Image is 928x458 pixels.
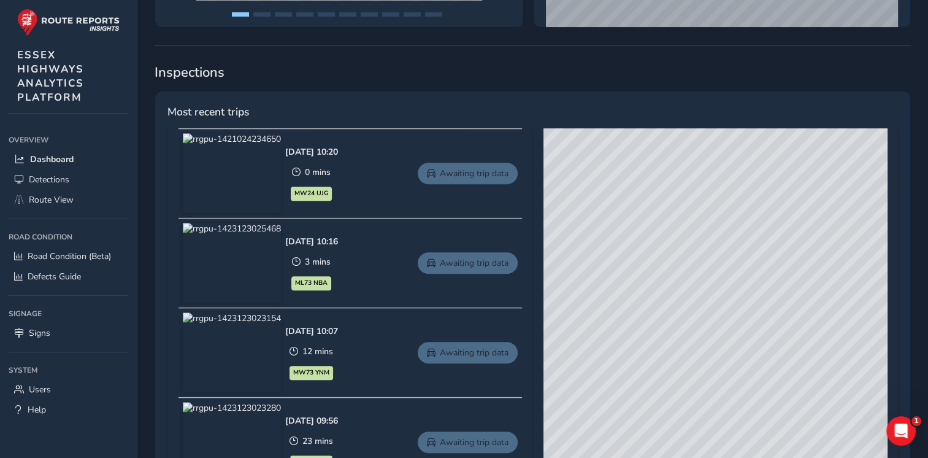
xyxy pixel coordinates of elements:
img: rrgpu-1423123025468 [183,223,281,303]
a: Defects Guide [9,266,128,287]
span: 12 mins [302,346,333,357]
span: 0 mins [305,166,331,178]
span: Dashboard [30,153,74,165]
a: Awaiting trip data [418,432,518,453]
a: Help [9,400,128,420]
iframe: Intercom live chat [886,416,916,446]
a: Users [9,379,128,400]
span: 3 mins [305,256,331,268]
button: Page 2 [253,12,270,17]
span: Route View [29,194,74,206]
span: ESSEX HIGHWAYS ANALYTICS PLATFORM [17,48,84,104]
button: Page 5 [318,12,335,17]
div: [DATE] 10:16 [285,236,338,247]
a: Road Condition (Beta) [9,246,128,266]
div: System [9,361,128,379]
span: Inspections [155,63,911,82]
a: Signs [9,323,128,343]
button: Page 3 [275,12,292,17]
button: Page 10 [425,12,442,17]
a: Awaiting trip data [418,163,518,184]
img: rrgpu-1423123023154 [183,312,281,392]
button: Page 1 [232,12,249,17]
button: Page 8 [382,12,399,17]
span: Defects Guide [28,271,81,282]
span: Help [28,404,46,416]
span: Road Condition (Beta) [28,250,111,262]
button: Page 4 [296,12,313,17]
img: rrgpu-1421024234650 [183,133,281,213]
div: [DATE] 10:07 [285,325,338,337]
img: rr logo [17,9,120,36]
div: Road Condition [9,228,128,246]
div: Overview [9,131,128,149]
span: 1 [911,416,921,426]
span: Users [29,384,51,395]
span: MW73 YNM [293,368,329,378]
a: Route View [9,190,128,210]
button: Page 7 [361,12,378,17]
button: Page 9 [404,12,421,17]
span: 23 mins [302,435,333,447]
span: Detections [29,174,69,185]
span: Signs [29,327,50,339]
a: Detections [9,169,128,190]
a: Awaiting trip data [418,252,518,274]
div: [DATE] 10:20 [285,146,338,158]
a: Awaiting trip data [418,342,518,363]
span: MW24 UJG [294,188,329,198]
button: Page 6 [339,12,356,17]
a: Dashboard [9,149,128,169]
span: Most recent trips [167,104,249,120]
div: [DATE] 09:56 [285,415,338,427]
span: ML73 NBA [295,278,328,288]
div: Signage [9,305,128,323]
